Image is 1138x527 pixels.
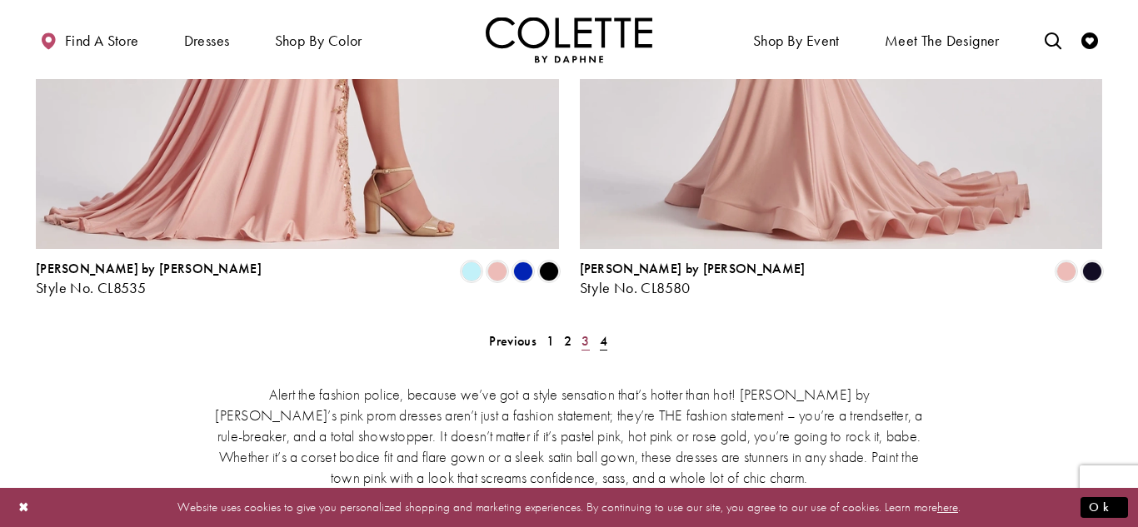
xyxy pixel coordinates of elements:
[513,261,533,281] i: Royal Blue
[559,329,576,353] a: 2
[580,261,806,296] div: Colette by Daphne Style No. CL8580
[576,329,594,353] a: 3
[487,261,507,281] i: Rose Gold
[486,17,652,62] a: Visit Home Page
[581,332,589,350] span: 3
[1077,17,1102,62] a: Check Wishlist
[271,17,367,62] span: Shop by color
[539,261,559,281] i: Black
[36,278,146,297] span: Style No. CL8535
[1081,497,1128,518] button: Submit Dialog
[65,32,139,49] span: Find a store
[1041,17,1066,62] a: Toggle search
[10,493,38,522] button: Close Dialog
[1082,261,1102,281] i: Midnight
[36,260,262,277] span: [PERSON_NAME] by [PERSON_NAME]
[564,332,571,350] span: 2
[1056,261,1076,281] i: Rose Gold
[184,32,230,49] span: Dresses
[542,329,559,353] a: 1
[600,332,607,350] span: 4
[275,32,362,49] span: Shop by color
[36,17,142,62] a: Find a store
[215,384,923,488] p: Alert the fashion police, because we’ve got a style sensation that’s hotter than hot! [PERSON_NAM...
[885,32,1000,49] span: Meet the designer
[937,499,958,515] a: here
[595,329,612,353] span: Current page
[753,32,840,49] span: Shop By Event
[580,260,806,277] span: [PERSON_NAME] by [PERSON_NAME]
[547,332,554,350] span: 1
[486,17,652,62] img: Colette by Daphne
[749,17,844,62] span: Shop By Event
[489,332,536,350] span: Previous
[120,496,1018,519] p: Website uses cookies to give you personalized shopping and marketing experiences. By continuing t...
[580,278,691,297] span: Style No. CL8580
[180,17,234,62] span: Dresses
[36,261,262,296] div: Colette by Daphne Style No. CL8535
[462,261,482,281] i: Light Blue
[484,329,541,353] a: Prev Page
[881,17,1004,62] a: Meet the designer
